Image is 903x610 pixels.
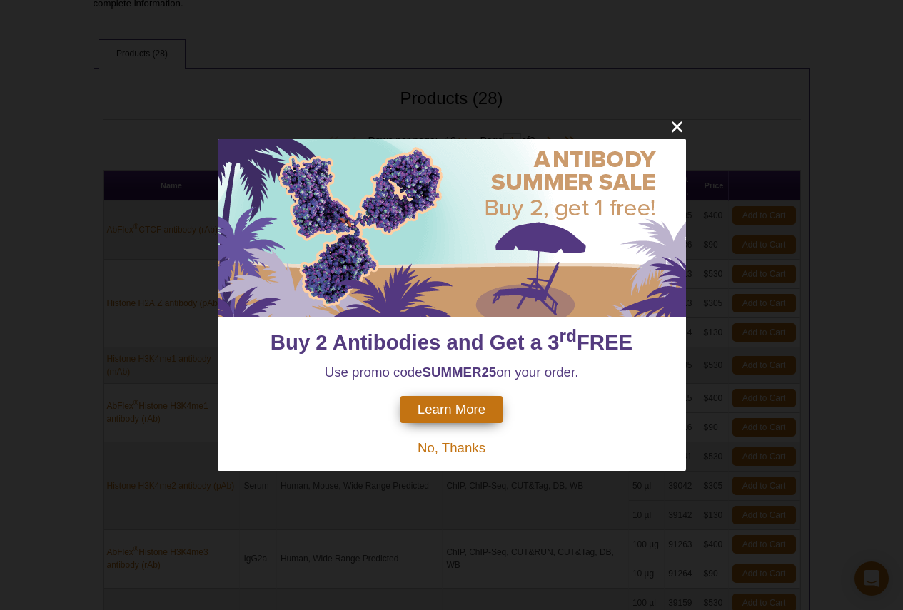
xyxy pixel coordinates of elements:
span: Learn More [418,402,485,417]
sup: rd [560,327,577,346]
strong: SUMMER25 [423,365,497,380]
span: No, Thanks [418,440,485,455]
span: Use promo code on your order. [325,365,579,380]
span: Buy 2 Antibodies and Get a 3 FREE [271,330,632,354]
button: close [668,118,686,136]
